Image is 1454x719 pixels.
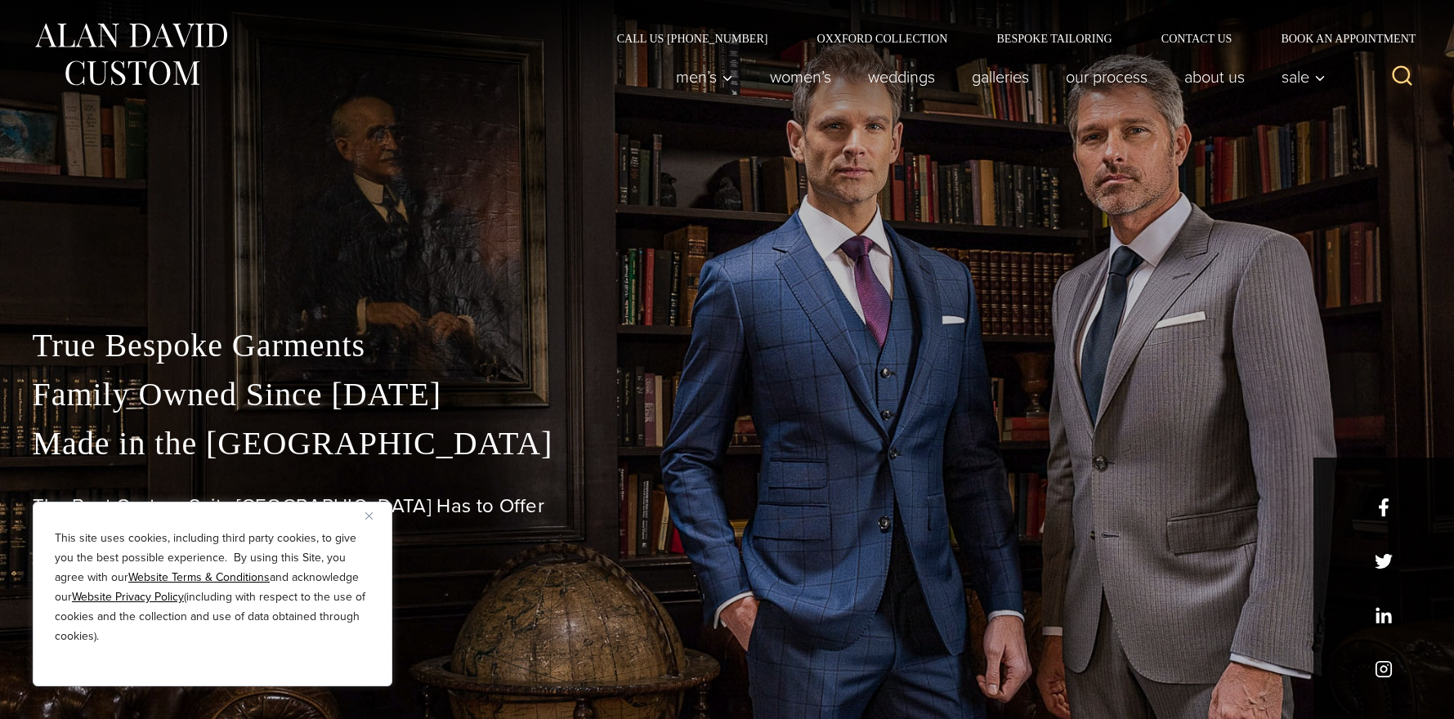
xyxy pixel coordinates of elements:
[1137,33,1257,44] a: Contact Us
[55,529,370,646] p: This site uses cookies, including third party cookies, to give you the best possible experience. ...
[72,588,184,605] a: Website Privacy Policy
[593,33,1422,44] nav: Secondary Navigation
[1047,60,1165,93] a: Our Process
[33,18,229,91] img: Alan David Custom
[128,569,270,586] a: Website Terms & Conditions
[365,512,373,520] img: Close
[657,60,1334,93] nav: Primary Navigation
[1256,33,1421,44] a: Book an Appointment
[1165,60,1263,93] a: About Us
[792,33,972,44] a: Oxxford Collection
[33,321,1422,468] p: True Bespoke Garments Family Owned Since [DATE] Made in the [GEOGRAPHIC_DATA]
[751,60,849,93] a: Women’s
[593,33,793,44] a: Call Us [PHONE_NUMBER]
[1383,57,1422,96] button: View Search Form
[849,60,953,93] a: weddings
[1282,69,1326,85] span: Sale
[676,69,733,85] span: Men’s
[972,33,1136,44] a: Bespoke Tailoring
[33,494,1422,518] h1: The Best Custom Suits [GEOGRAPHIC_DATA] Has to Offer
[953,60,1047,93] a: Galleries
[365,506,385,525] button: Close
